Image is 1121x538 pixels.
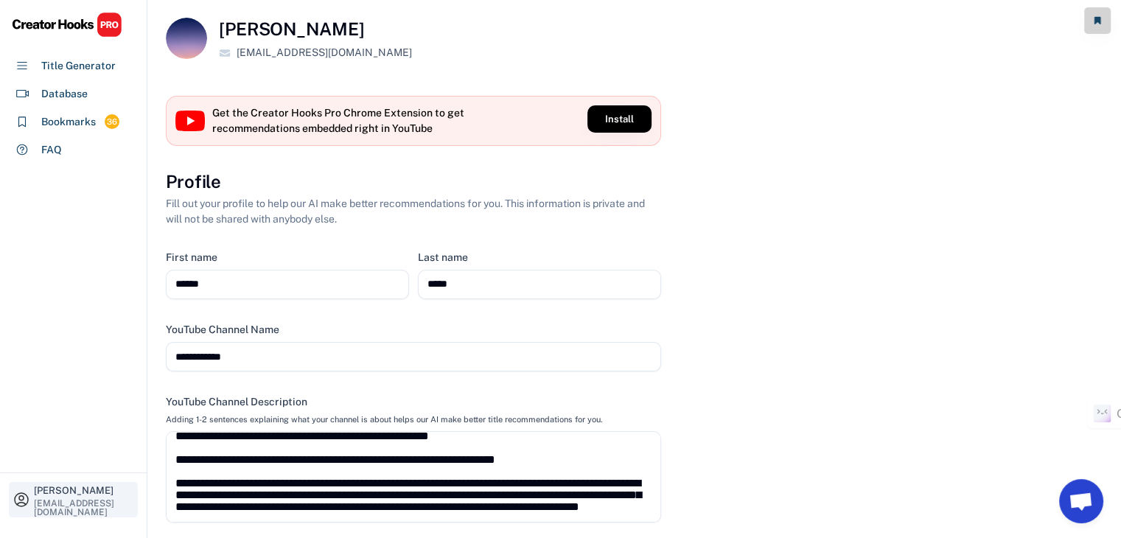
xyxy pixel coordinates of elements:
button: Install [587,105,652,133]
div: Last name [418,251,468,264]
div: [EMAIL_ADDRESS][DOMAIN_NAME] [237,45,412,60]
img: CHPRO%20Logo.svg [12,12,122,38]
div: Adding 1-2 sentences explaining what your channel is about helps our AI make better title recomme... [166,414,602,425]
div: 36 [105,116,119,128]
div: YouTube Channel Name [166,323,279,336]
div: Title Generator [41,58,116,74]
h4: [PERSON_NAME] [219,18,364,41]
h3: Profile [166,170,221,195]
a: Open chat [1059,479,1103,523]
img: pexels-photo-3970396.jpeg [166,18,207,59]
div: [PERSON_NAME] [34,486,134,495]
div: YouTube Channel Description [166,395,307,408]
div: First name [166,251,217,264]
div: FAQ [41,142,62,158]
div: Bookmarks [41,114,96,130]
div: [EMAIL_ADDRESS][DOMAIN_NAME] [34,499,134,517]
div: Database [41,86,88,102]
div: Get the Creator Hooks Pro Chrome Extension to get recommendations embedded right in YouTube [212,105,470,136]
img: YouTube%20full-color%20icon%202017.svg [175,111,205,131]
div: Fill out your profile to help our AI make better recommendations for you. This information is pri... [166,196,661,227]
